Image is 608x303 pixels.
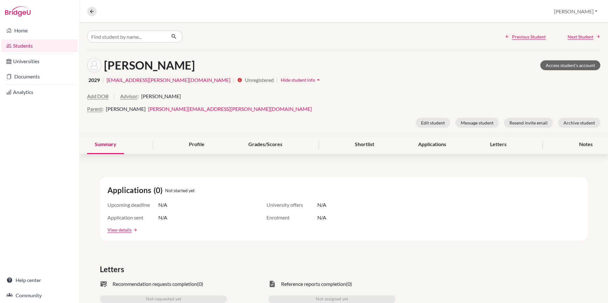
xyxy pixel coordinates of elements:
[132,228,137,232] a: arrow_forward
[347,135,382,154] div: Shortlist
[88,76,100,84] span: 2029
[268,280,276,288] span: task
[106,106,146,112] span: [PERSON_NAME]
[114,92,115,105] span: |
[266,214,317,221] span: Enrolment
[346,280,352,288] span: (0)
[158,201,167,209] span: N/A
[141,92,181,100] span: [PERSON_NAME]
[1,55,78,68] a: Universities
[1,274,78,286] a: Help center
[102,76,104,84] span: |
[1,24,78,37] a: Home
[1,39,78,52] a: Students
[1,289,78,302] a: Community
[317,201,326,209] span: N/A
[107,226,132,233] a: View details
[504,118,553,128] button: Resend invite email
[1,86,78,98] a: Analytics
[233,76,235,84] span: |
[540,60,600,70] a: Access student's account
[107,201,158,209] span: Upcoming deadline
[568,33,593,40] span: Next Student
[455,118,499,128] button: Message student
[100,264,127,275] span: Letters
[107,185,154,196] span: Applications
[416,118,450,128] button: Edit student
[571,135,600,154] div: Notes
[317,214,326,221] span: N/A
[281,77,315,83] span: Hide student info
[158,214,167,221] span: N/A
[113,280,197,288] span: Recommendation requests completion
[245,76,274,84] span: Unregistered
[148,106,312,112] a: [PERSON_NAME][EMAIL_ADDRESS][PERSON_NAME][DOMAIN_NAME]
[165,187,195,194] span: Not started yet
[87,30,166,43] input: Find student by name...
[87,92,108,100] button: Add DOB
[87,135,124,154] div: Summary
[154,185,165,196] span: (0)
[137,92,139,100] span: :
[411,135,454,154] div: Applications
[237,77,242,83] i: info
[505,33,546,40] a: Previous Student
[102,105,103,113] span: :
[120,92,137,100] button: Advisor
[87,105,102,113] button: Parent
[107,76,231,84] a: [EMAIL_ADDRESS][PERSON_NAME][DOMAIN_NAME]
[482,135,514,154] div: Letters
[281,280,346,288] span: Reference reports completion
[100,280,107,288] span: mark_email_read
[241,135,290,154] div: Grades/Scores
[5,6,31,17] img: Bridge-U
[558,118,600,128] button: Archive student
[276,76,278,84] span: |
[146,295,181,303] span: Not requested yet
[316,295,348,303] span: Not assigned yet
[512,33,546,40] span: Previous Student
[104,58,195,72] h1: [PERSON_NAME]
[107,214,158,221] span: Application sent
[87,58,101,72] img: Ava Burdette's avatar
[280,75,322,85] button: Hide student infoarrow_drop_up
[181,135,212,154] div: Profile
[1,70,78,83] a: Documents
[197,280,203,288] span: (0)
[266,201,317,209] span: University offers
[568,33,600,40] a: Next Student
[551,5,600,17] button: [PERSON_NAME]
[315,77,321,83] i: arrow_drop_up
